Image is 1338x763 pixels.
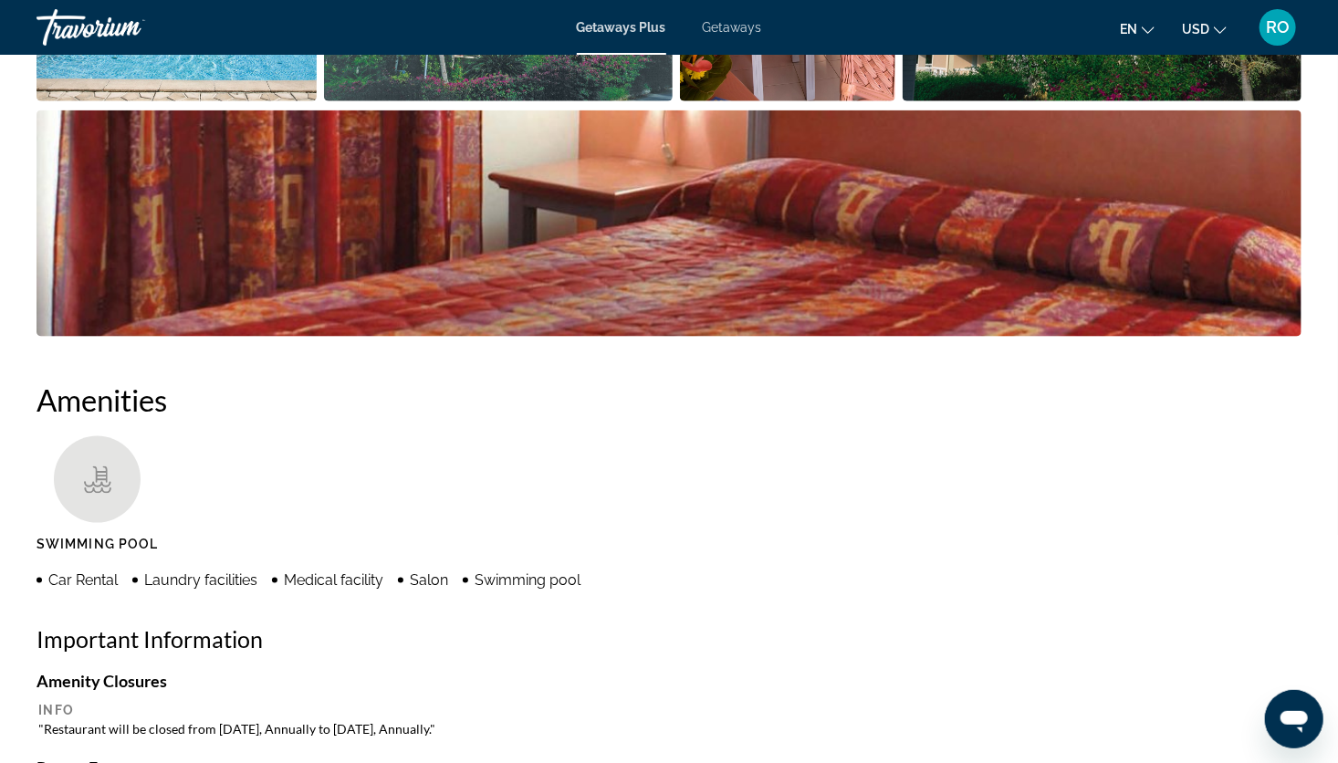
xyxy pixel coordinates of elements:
[1120,22,1137,37] span: en
[38,721,1300,738] td: "Restaurant will be closed from [DATE], Annually to [DATE], Annually."
[410,572,448,590] span: Salon
[1120,16,1155,42] button: Change language
[37,110,1301,338] button: Open full-screen image slider
[703,20,762,35] a: Getaways
[48,572,118,590] span: Car Rental
[1182,22,1209,37] span: USD
[37,4,219,51] a: Travorium
[1265,690,1323,748] iframe: Button to launch messaging window
[1266,18,1290,37] span: RO
[475,572,580,590] span: Swimming pool
[37,626,1301,653] h2: Important Information
[37,381,1301,418] h2: Amenities
[284,572,383,590] span: Medical facility
[1182,16,1227,42] button: Change currency
[1254,8,1301,47] button: User Menu
[38,703,1300,719] th: Info
[37,672,1301,692] h4: Amenity Closures
[144,572,257,590] span: Laundry facilities
[577,20,666,35] a: Getaways Plus
[37,537,158,551] span: Swimming Pool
